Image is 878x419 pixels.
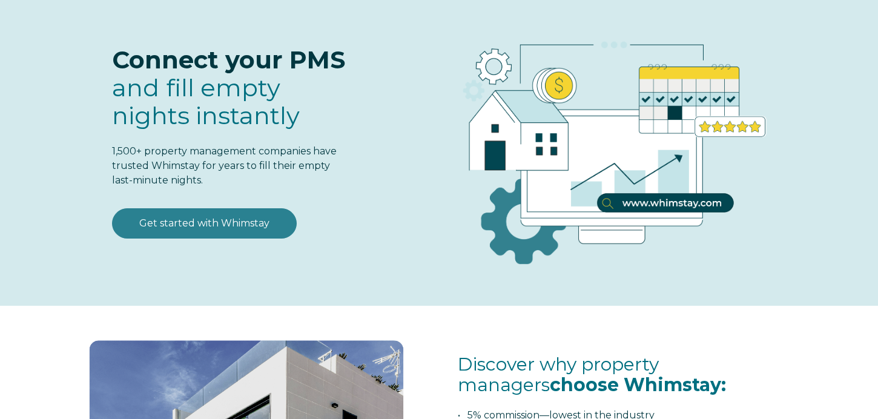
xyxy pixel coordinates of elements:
span: and [112,73,300,130]
span: choose Whimstay: [550,374,726,396]
span: 1,500+ property management companies have trusted Whimstay for years to fill their empty last-min... [112,145,337,186]
span: fill empty nights instantly [112,73,300,130]
span: Discover why property managers [458,353,726,397]
img: RBO Ilustrations-03 [394,4,820,283]
span: Connect your PMS [112,45,345,74]
a: Get started with Whimstay [112,208,297,239]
